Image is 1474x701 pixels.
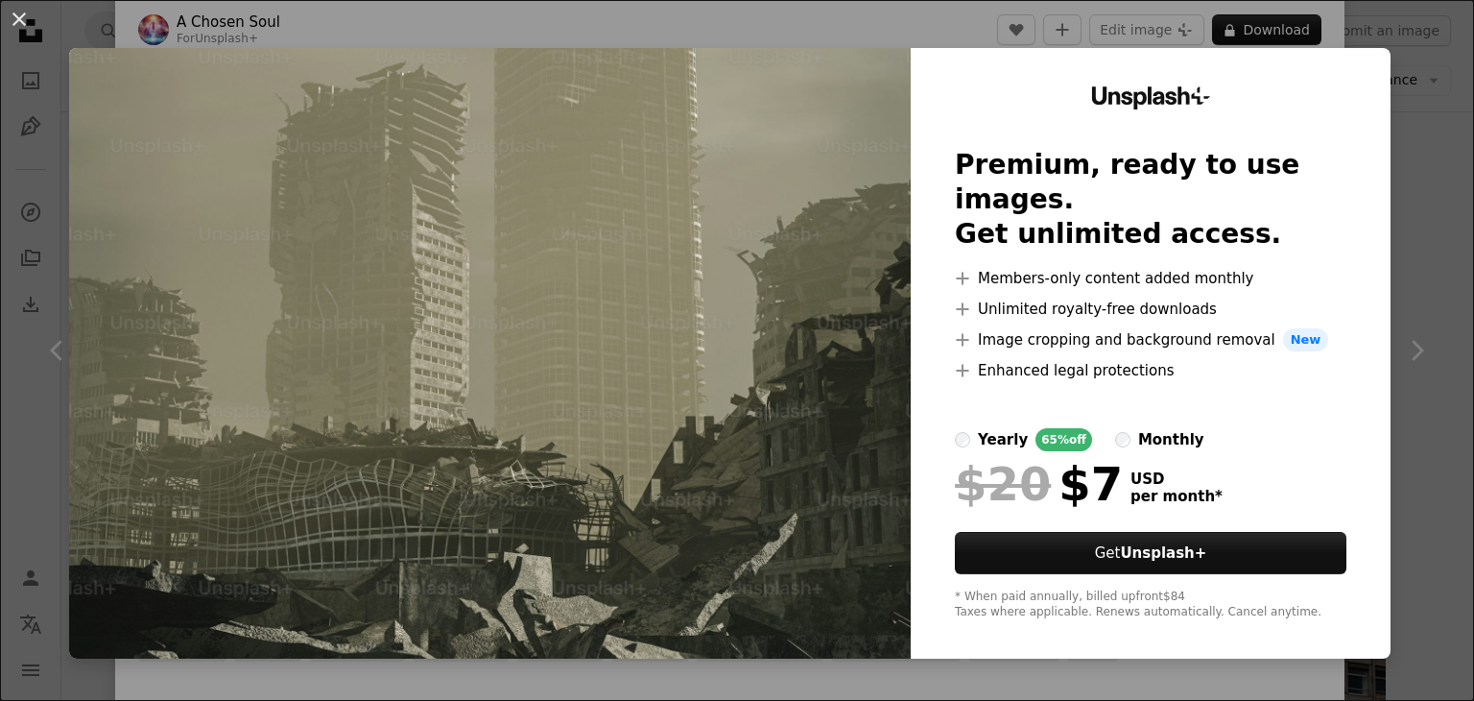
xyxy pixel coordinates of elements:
[1130,471,1223,488] span: USD
[1138,428,1204,451] div: monthly
[1035,428,1092,451] div: 65% off
[955,459,1123,509] div: $7
[955,459,1051,509] span: $20
[955,298,1346,321] li: Unlimited royalty-free downloads
[955,267,1346,290] li: Members-only content added monthly
[1283,328,1329,351] span: New
[955,359,1346,382] li: Enhanced legal protections
[955,532,1346,574] button: GetUnsplash+
[1115,432,1130,447] input: monthly
[1130,488,1223,505] span: per month *
[978,428,1028,451] div: yearly
[955,328,1346,351] li: Image cropping and background removal
[955,148,1346,252] h2: Premium, ready to use images. Get unlimited access.
[955,432,970,447] input: yearly65%off
[955,590,1346,620] div: * When paid annually, billed upfront $84 Taxes where applicable. Renews automatically. Cancel any...
[1120,544,1206,562] strong: Unsplash+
